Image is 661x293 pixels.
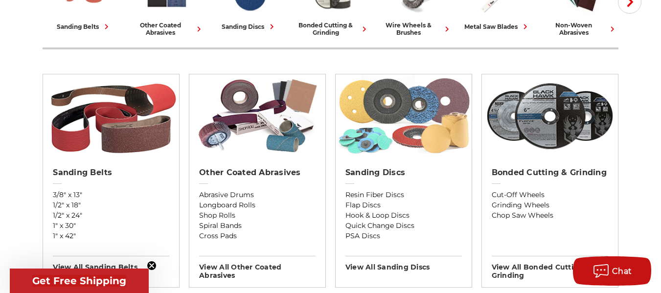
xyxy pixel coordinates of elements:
h3: View All sanding discs [345,256,462,271]
img: Sanding Belts [43,74,179,158]
h3: View All other coated abrasives [199,256,316,280]
div: bonded cutting & grinding [295,22,369,36]
a: Quick Change Discs [345,221,462,231]
span: Chat [612,267,632,276]
a: 1/2" x 18" [53,200,169,210]
div: sanding discs [222,22,277,32]
a: Grinding Wheels [492,200,608,210]
a: Shop Rolls [199,210,316,221]
a: Abrasive Drums [199,190,316,200]
a: 1" x 30" [53,221,169,231]
button: Close teaser [147,261,157,270]
h3: View All sanding belts [53,256,169,271]
a: PSA Discs [345,231,462,241]
a: Flap Discs [345,200,462,210]
img: Other Coated Abrasives [189,74,325,158]
h2: Sanding Discs [345,168,462,178]
img: Bonded Cutting & Grinding [482,74,618,158]
button: Chat [573,256,651,286]
a: Cross Pads [199,231,316,241]
a: Cut-Off Wheels [492,190,608,200]
img: Sanding Discs [336,74,472,158]
h2: Bonded Cutting & Grinding [492,168,608,178]
div: metal saw blades [464,22,530,32]
div: wire wheels & brushes [377,22,452,36]
span: Get Free Shipping [32,275,126,287]
a: Resin Fiber Discs [345,190,462,200]
a: Hook & Loop Discs [345,210,462,221]
div: other coated abrasives [129,22,204,36]
a: 1/2" x 24" [53,210,169,221]
a: 3/8" x 13" [53,190,169,200]
a: 1" x 42" [53,231,169,241]
a: Spiral Bands [199,221,316,231]
h3: View All bonded cutting & grinding [492,256,608,280]
div: non-woven abrasives [543,22,617,36]
h2: Sanding Belts [53,168,169,178]
div: sanding belts [57,22,112,32]
a: Longboard Rolls [199,200,316,210]
div: Get Free ShippingClose teaser [10,269,149,293]
a: Chop Saw Wheels [492,210,608,221]
h2: Other Coated Abrasives [199,168,316,178]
